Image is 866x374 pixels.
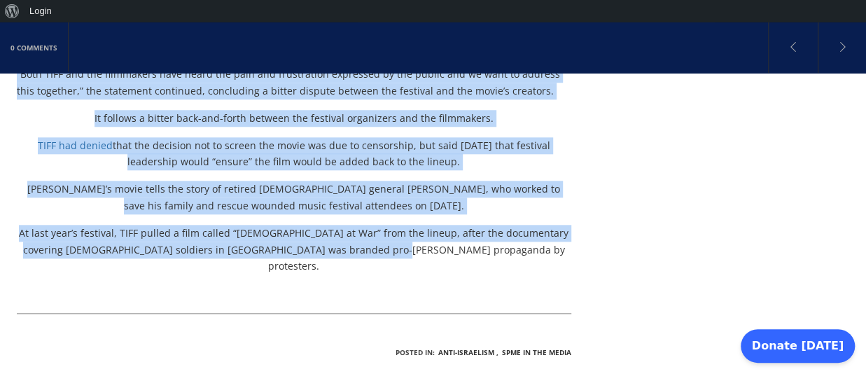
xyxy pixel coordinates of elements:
p: [PERSON_NAME]’s movie tells the story of retired [DEMOGRAPHIC_DATA] general [PERSON_NAME], who wo... [17,181,572,214]
p: It follows a bitter back-and-forth between the festival organizers and the filmmakers. [17,110,572,127]
p: that the decision not to screen the movie was due to censorship, but said [DATE] that festival le... [17,137,572,171]
a: TIFF had denied [38,139,113,152]
p: “Both TIFF and the filmmakers have heard the pain and frustration expressed by the public and we ... [17,66,572,99]
a: SPME in the Media [502,347,571,357]
p: At last year’s festival, TIFF pulled a film called “[DEMOGRAPHIC_DATA] at War” from the lineup, a... [17,225,572,275]
a: Anti-Israelism [438,347,494,357]
li: Posted In: [396,342,435,363]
